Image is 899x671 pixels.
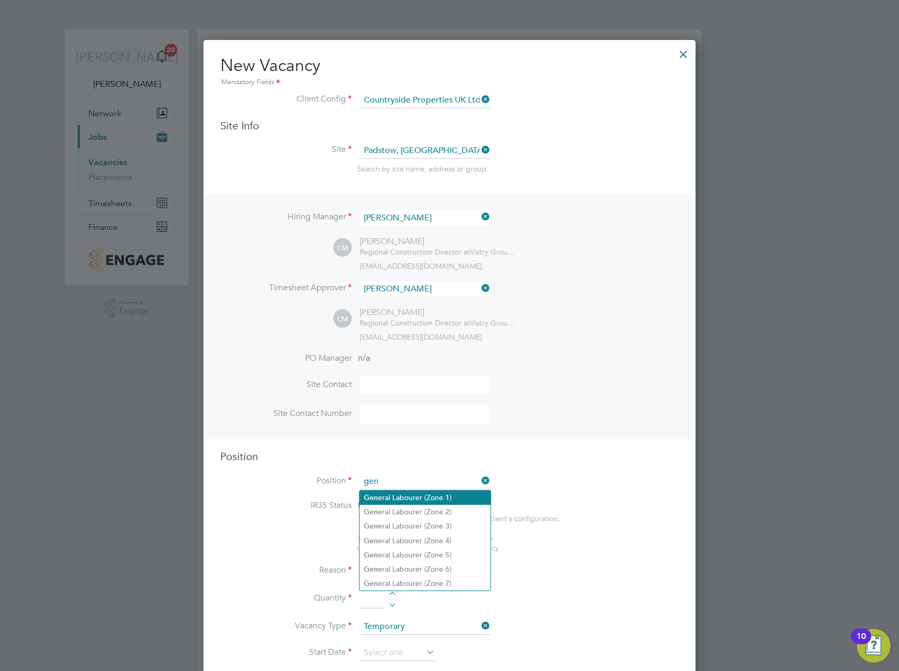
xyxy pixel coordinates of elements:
[220,450,679,463] h3: Position
[360,619,490,635] input: Select one
[360,93,490,108] input: Search for...
[360,261,482,271] span: [EMAIL_ADDRESS][DOMAIN_NAME]
[333,239,352,257] span: CM
[220,379,352,390] label: Site Contact
[220,593,352,604] label: Quantity
[358,353,370,363] span: n/a
[220,475,352,486] label: Position
[360,474,490,490] input: Search for...
[220,408,352,419] label: Site Contact Number
[364,522,378,531] b: Gen
[360,576,491,591] li: eral Labourer (Zone 7)
[360,534,491,548] li: eral Labourer (Zone 4)
[357,534,499,553] span: The status determination for this position can be updated after creating the vacancy
[360,307,517,318] div: [PERSON_NAME]
[333,310,352,328] span: CM
[220,144,352,155] label: Site
[364,579,378,588] b: Gen
[360,548,491,562] li: eral Labourer (Zone 5)
[360,332,482,342] span: [EMAIL_ADDRESS][DOMAIN_NAME]
[360,247,517,257] div: Vistry Group Plc
[220,353,352,364] label: PO Manager
[360,318,517,328] div: Vistry Group Plc
[220,94,352,105] label: Client Config
[857,629,891,663] button: Open Resource Center, 10 new notifications
[364,536,378,545] b: Gen
[357,164,486,174] span: Search by site name, address or group
[360,645,435,661] input: Select one
[360,505,491,519] li: eral Labourer (Zone 2)
[364,565,378,574] b: Gen
[220,55,679,88] h2: New Vacancy
[220,500,352,511] label: IR35 Status
[360,236,517,247] div: [PERSON_NAME]
[856,636,866,650] div: 10
[360,491,491,505] li: eral Labourer (Zone 1)
[220,282,352,293] label: Timesheet Approver
[220,621,352,632] label: Vacancy Type
[360,247,470,257] span: Regional Construction Director at
[358,500,444,511] span: Disabled for this client.
[220,211,352,222] label: Hiring Manager
[360,318,470,328] span: Regional Construction Director at
[364,551,378,560] b: Gen
[360,210,490,226] input: Search for...
[364,507,378,516] b: Gen
[360,562,491,576] li: eral Labourer (Zone 6)
[360,143,490,159] input: Search for...
[220,119,679,133] h3: Site Info
[358,511,560,523] div: This feature can be enabled under this client's configuration.
[220,565,352,576] label: Reason
[360,519,491,533] li: eral Labourer (Zone 3)
[360,281,490,297] input: Search for...
[220,77,679,88] div: Mandatory Fields
[220,647,352,658] label: Start Date
[364,493,378,502] b: Gen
